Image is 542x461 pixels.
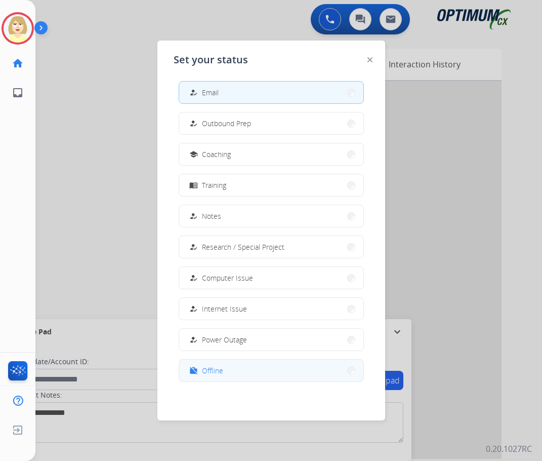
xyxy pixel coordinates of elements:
mat-icon: how_to_reg [189,212,197,220]
button: Offline [179,360,363,381]
mat-icon: how_to_reg [189,304,197,313]
button: Training [179,174,363,196]
mat-icon: home [12,57,24,69]
mat-icon: work_off [189,366,197,375]
span: Set your status [174,53,248,67]
mat-icon: how_to_reg [189,274,197,282]
mat-icon: menu_book [189,181,197,189]
img: close-button [367,57,372,62]
mat-icon: how_to_reg [189,243,197,251]
button: Coaching [179,143,363,165]
span: Power Outage [202,334,247,345]
mat-icon: school [189,150,197,159]
button: Internet Issue [179,298,363,320]
span: Outbound Prep [202,118,251,129]
span: Computer Issue [202,273,253,283]
span: Email [202,87,219,98]
mat-icon: how_to_reg [189,119,197,128]
mat-icon: how_to_reg [189,88,197,97]
button: Email [179,82,363,103]
p: 0.20.1027RC [486,443,532,455]
span: Offline [202,365,223,376]
button: Outbound Prep [179,112,363,134]
mat-icon: how_to_reg [189,335,197,344]
button: Computer Issue [179,267,363,289]
span: Coaching [202,149,231,160]
button: Notes [179,205,363,227]
button: Power Outage [179,329,363,351]
span: Training [202,180,226,190]
img: avatar [4,14,32,43]
button: Research / Special Project [179,236,363,258]
span: Notes [202,211,221,221]
span: Internet Issue [202,303,247,314]
span: Research / Special Project [202,242,284,252]
mat-icon: inbox [12,87,24,99]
